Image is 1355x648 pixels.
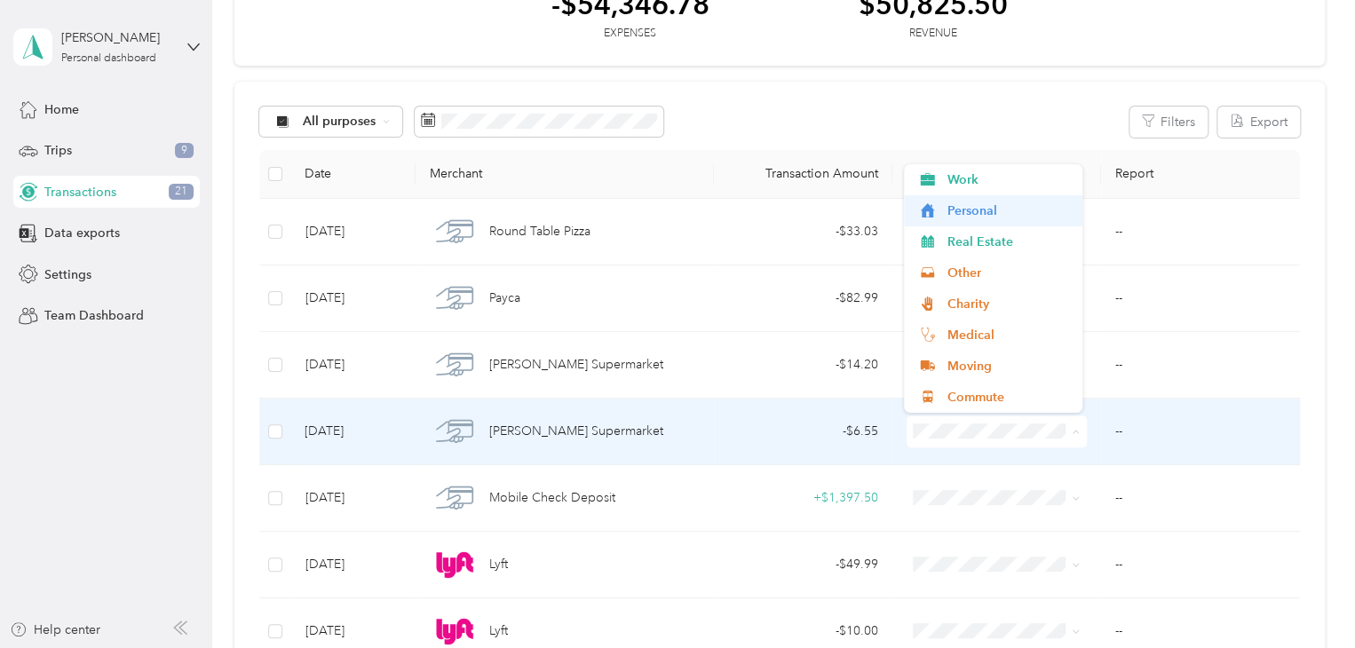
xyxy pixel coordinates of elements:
span: Payca [489,288,520,308]
span: Moving [947,357,1070,375]
span: [PERSON_NAME] Supermarket [489,355,663,375]
td: -- [1101,465,1300,532]
td: [DATE] [290,399,416,465]
span: Transactions [44,183,116,202]
span: Team Dashboard [44,306,144,325]
th: Date [290,150,416,199]
span: Round Table Pizza [489,222,590,241]
img: Payca [436,280,473,317]
span: Data exports [44,224,120,242]
div: - $82.99 [728,288,878,308]
span: Mobile Check Deposit [489,488,615,508]
td: -- [1101,265,1300,332]
td: [DATE] [290,532,416,598]
span: Medical [947,326,1070,344]
span: Other [947,264,1070,282]
td: [DATE] [290,199,416,265]
th: Merchant [416,150,713,199]
td: [DATE] [290,265,416,332]
button: Help center [10,620,100,639]
th: Report [1101,150,1300,199]
div: - $33.03 [728,222,878,241]
img: Raley's Supermarket [436,413,473,450]
span: Lyft [489,621,508,641]
span: Charity [947,295,1070,313]
td: -- [1101,199,1300,265]
button: Filters [1129,107,1208,138]
div: - $10.00 [728,621,878,641]
img: Mobile Check Deposit [436,479,473,517]
span: Home [44,100,79,119]
div: Personal dashboard [61,53,156,64]
div: - $6.55 [728,422,878,441]
iframe: Everlance-gr Chat Button Frame [1256,549,1355,648]
div: Revenue [859,26,1008,42]
span: All purposes [303,115,376,128]
td: -- [1101,332,1300,399]
div: + $1,397.50 [728,488,878,508]
span: 9 [175,143,194,159]
span: Real Estate [947,233,1070,251]
span: [PERSON_NAME] Supermarket [489,422,663,441]
td: -- [1101,532,1300,598]
span: Work [947,170,1070,189]
div: [PERSON_NAME] [61,28,172,47]
span: Commute [947,388,1070,407]
span: Trips [44,141,72,160]
span: Settings [44,265,91,284]
img: Lyft [436,546,473,583]
td: -- [1101,399,1300,465]
span: Lyft [489,555,508,574]
img: Raley's Supermarket [436,346,473,383]
th: Transaction Amount [714,150,892,199]
img: Round Table Pizza [436,213,473,250]
div: - $14.20 [728,355,878,375]
button: Export [1217,107,1300,138]
span: 21 [169,184,194,200]
span: Personal [947,202,1070,220]
td: [DATE] [290,332,416,399]
td: [DATE] [290,465,416,532]
div: - $49.99 [728,555,878,574]
div: Expenses [551,26,709,42]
